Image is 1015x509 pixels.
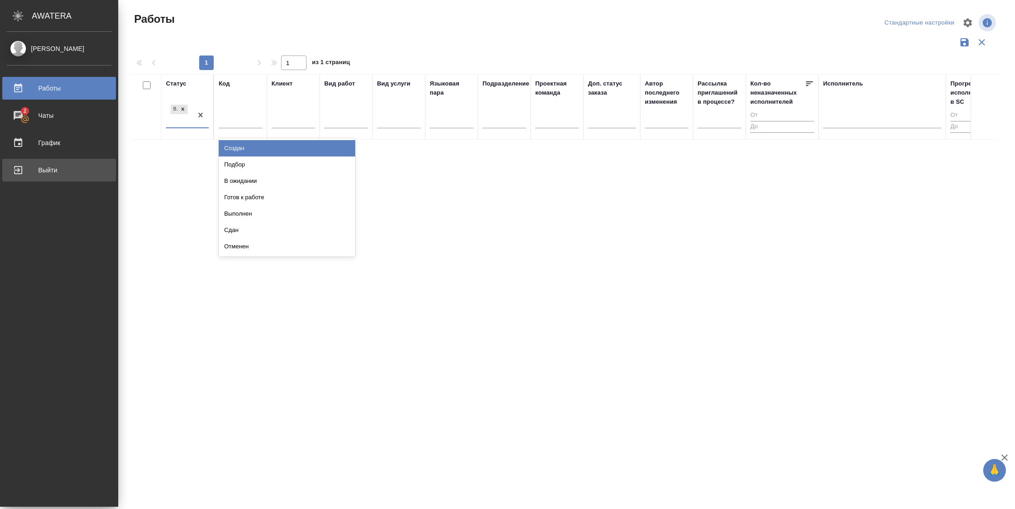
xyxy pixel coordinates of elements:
div: Исполнитель [823,79,863,88]
div: Готов к работе [219,189,355,206]
div: Доп. статус заказа [588,79,636,97]
div: Языковая пара [430,79,473,97]
span: Посмотреть информацию [979,14,998,31]
div: Выполнен [219,206,355,222]
div: Прогресс исполнителя в SC [950,79,991,106]
span: Настроить таблицу [957,12,979,34]
span: из 1 страниц [312,57,350,70]
div: Подбор [219,156,355,173]
div: Автор последнего изменения [645,79,688,106]
span: 🙏 [987,461,1002,480]
div: Сдан [219,222,355,238]
div: В работе [171,105,178,114]
input: До [750,121,814,132]
span: 2 [18,106,32,116]
div: Подразделение [482,79,529,88]
div: Отменен [219,238,355,255]
button: Сбросить фильтры [973,34,990,51]
div: Клиент [271,79,292,88]
input: До [950,121,991,132]
a: Выйти [2,159,116,181]
button: Сохранить фильтры [956,34,973,51]
div: Статус [166,79,186,88]
div: Код [219,79,230,88]
div: Кол-во неназначенных исполнителей [750,79,805,106]
a: 2Чаты [2,104,116,127]
span: Работы [132,12,175,26]
div: AWATERA [32,7,118,25]
div: Рассылка приглашений в процессе? [698,79,741,106]
input: От [950,110,991,121]
div: split button [882,16,957,30]
a: График [2,131,116,154]
div: Вид услуги [377,79,411,88]
div: Чаты [7,109,111,122]
div: [PERSON_NAME] [7,44,111,54]
div: Проектная команда [535,79,579,97]
div: Создан [219,140,355,156]
input: От [750,110,814,121]
div: В ожидании [219,173,355,189]
div: Работы [7,81,111,95]
div: График [7,136,111,150]
a: Работы [2,77,116,100]
div: Выйти [7,163,111,177]
div: Вид работ [324,79,355,88]
div: В работе [170,104,189,115]
button: 🙏 [983,459,1006,482]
